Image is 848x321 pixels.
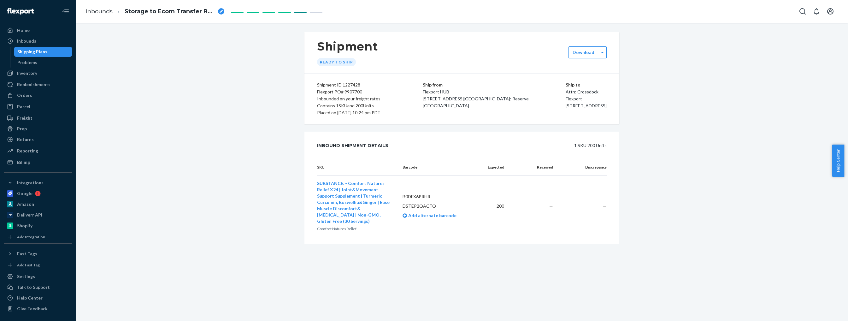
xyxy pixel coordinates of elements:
div: Add Fast Tag [17,262,40,268]
label: Download [573,49,594,56]
div: Contains 1 SKU and 200 Units [317,102,397,109]
div: Inbound Shipment Details [317,139,388,152]
div: Orders [17,92,32,98]
div: Ready to ship [317,58,356,66]
a: Reporting [4,146,72,156]
button: Open notifications [810,5,823,18]
span: — [549,203,553,209]
div: Amazon [17,201,34,207]
div: Shipment ID 1227428 [317,81,397,88]
p: DSTEP2QACTQ [403,203,473,209]
div: Inbounded on your freight rates [317,95,397,102]
p: Ship from [423,81,566,88]
button: Integrations [4,178,72,188]
div: Parcel [17,104,30,110]
button: Give Feedback [4,304,72,314]
a: Returns [4,134,72,145]
div: Integrations [17,180,44,186]
div: Prep [17,126,27,132]
a: Home [4,25,72,35]
span: SUBSTANCE. - Comfort Natures Relief X24 | Joint&Movement Support Supplement | Turmeric Curcumin, ... [317,181,390,224]
div: Billing [17,159,30,165]
span: Add alternate barcode [407,213,456,218]
a: Shipping Plans [14,47,72,57]
div: Problems [17,59,37,66]
div: Freight [17,115,32,121]
div: Returns [17,136,34,143]
a: Add Integration [4,233,72,241]
div: Shopify [17,223,32,229]
div: Inventory [17,70,37,76]
div: Home [17,27,30,33]
a: Google [4,188,72,199]
span: — [603,203,607,209]
th: Discrepancy [558,159,607,175]
div: Shipping Plans [17,49,47,55]
div: Talk to Support [17,284,50,290]
a: Talk to Support [4,282,72,292]
a: Settings [4,271,72,282]
td: 200 [478,175,509,237]
a: Orders [4,90,72,100]
p: Attn: Crossdock [566,88,607,95]
p: Flexport [566,95,607,102]
span: [STREET_ADDRESS] [566,103,607,108]
a: Help Center [4,293,72,303]
button: SUBSTANCE. - Comfort Natures Relief X24 | Joint&Movement Support Supplement | Turmeric Curcumin, ... [317,180,392,224]
button: Fast Tags [4,249,72,259]
span: Storage to Ecom Transfer RPYK8JUGLTI11 [125,8,215,16]
th: Expected [478,159,509,175]
p: Ship to [566,81,607,88]
div: Google [17,190,32,197]
a: Add alternate barcode [403,213,456,218]
div: Deliverr API [17,212,42,218]
div: Inbounds [17,38,36,44]
a: Prep [4,124,72,134]
div: Flexport PO# 9907700 [317,88,397,95]
button: Help Center [832,145,844,177]
div: Give Feedback [17,306,48,312]
a: Inbounds [86,8,113,15]
h1: Shipment [317,40,378,53]
a: Amazon [4,199,72,209]
div: Settings [17,273,35,280]
span: Comfort Natures Relief [317,226,356,231]
ol: breadcrumbs [81,2,229,21]
div: Replenishments [17,81,50,88]
a: Replenishments [4,80,72,90]
a: Problems [14,57,72,68]
div: Help Center [17,295,43,301]
th: Received [509,159,558,175]
th: Barcode [397,159,478,175]
p: B0DFX6PRHR [403,193,473,200]
div: Placed on [DATE] 10:24 pm PDT [317,109,397,116]
a: Shopify [4,221,72,231]
div: Fast Tags [17,251,37,257]
button: Open Search Box [796,5,809,18]
th: SKU [317,159,397,175]
a: Deliverr API [4,210,72,220]
img: Flexport logo [7,8,34,15]
div: Reporting [17,148,38,154]
a: Billing [4,157,72,167]
div: 1 SKU 200 Units [403,139,607,152]
a: Parcel [4,102,72,112]
span: Flexport HUB [STREET_ADDRESS][GEOGRAPHIC_DATA]: Reserve [GEOGRAPHIC_DATA] [423,89,529,108]
a: Freight [4,113,72,123]
button: Close Navigation [59,5,72,18]
a: Inbounds [4,36,72,46]
button: Open account menu [824,5,837,18]
a: Inventory [4,68,72,78]
div: Add Integration [17,234,45,240]
a: Add Fast Tag [4,261,72,269]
